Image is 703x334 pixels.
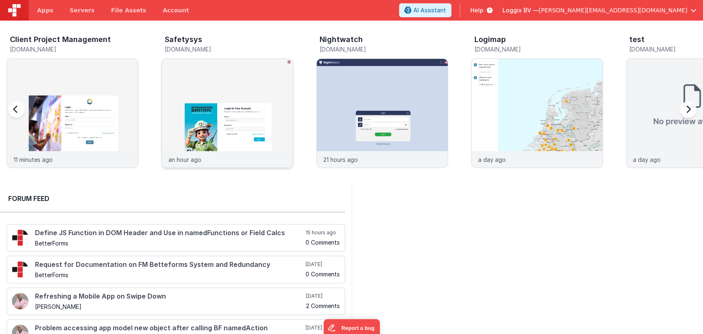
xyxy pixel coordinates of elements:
h4: Define JS Function in DOM Header and Use in namedFunctions or Field Calcs [35,229,304,237]
h5: BetterForms [35,240,304,246]
h5: [DATE] [306,293,340,299]
h5: [DOMAIN_NAME] [165,46,293,52]
img: 295_2.png [12,229,28,246]
h5: [DOMAIN_NAME] [10,46,138,52]
h5: 2 Comments [306,303,340,309]
a: Request for Documentation on FM Betteforms System and Redundancy BetterForms [DATE] 0 Comments [7,256,345,283]
span: Apps [37,6,53,14]
h3: Safetysys [165,35,202,44]
p: 21 hours ago [323,155,358,164]
h5: BetterForms [35,272,304,278]
h5: [PERSON_NAME] [35,304,304,310]
a: Refreshing a Mobile App on Swipe Down [PERSON_NAME] [DATE] 2 Comments [7,287,345,315]
h5: [DATE] [306,325,340,331]
h3: test [629,35,645,44]
h4: Problem accessing app model new object after calling BF namedAction [35,325,304,332]
h4: Refreshing a Mobile App on Swipe Down [35,293,304,300]
h4: Request for Documentation on FM Betteforms System and Redundancy [35,261,304,269]
button: Loggix BV — [PERSON_NAME][EMAIL_ADDRESS][DOMAIN_NAME] [502,6,696,14]
h3: Client Project Management [10,35,111,44]
h2: Forum Feed [8,194,337,203]
h3: Nightwatch [320,35,363,44]
span: [PERSON_NAME][EMAIL_ADDRESS][DOMAIN_NAME] [539,6,687,14]
a: Define JS Function in DOM Header and Use in namedFunctions or Field Calcs BetterForms 15 hours ag... [7,224,345,252]
span: Servers [70,6,94,14]
button: AI Assistant [399,3,451,17]
span: Help [470,6,483,14]
h5: [DOMAIN_NAME] [320,46,448,52]
span: AI Assistant [413,6,446,14]
span: Loggix BV — [502,6,539,14]
h5: 0 Comments [306,239,340,245]
img: 411_2.png [12,293,28,309]
h3: Logimap [474,35,506,44]
p: a day ago [478,155,506,164]
img: 295_2.png [12,261,28,278]
p: a day ago [633,155,661,164]
h5: 15 hours ago [306,229,340,236]
h5: 0 Comments [306,271,340,277]
h5: [DATE] [306,261,340,268]
h5: [DOMAIN_NAME] [474,46,603,52]
span: File Assets [111,6,147,14]
p: an hour ago [168,155,201,164]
